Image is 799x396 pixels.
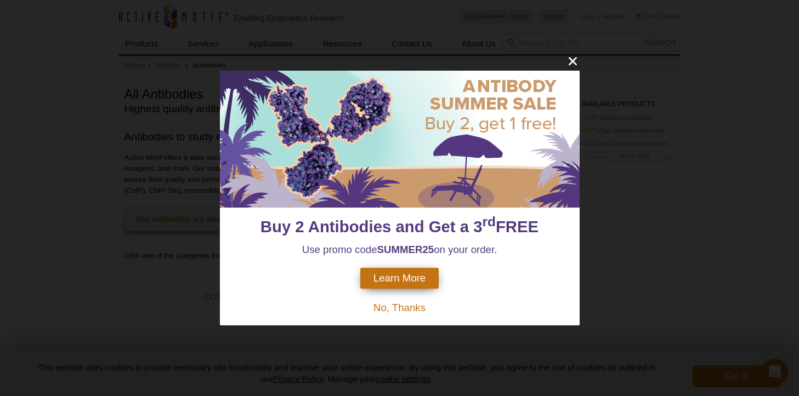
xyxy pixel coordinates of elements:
[483,215,496,229] sup: rd
[302,244,497,255] span: Use promo code on your order.
[377,244,434,255] strong: SUMMER25
[566,54,580,68] button: close
[260,217,539,236] span: Buy 2 Antibodies and Get a 3 FREE
[373,272,426,284] span: Learn More
[373,302,426,313] span: No, Thanks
